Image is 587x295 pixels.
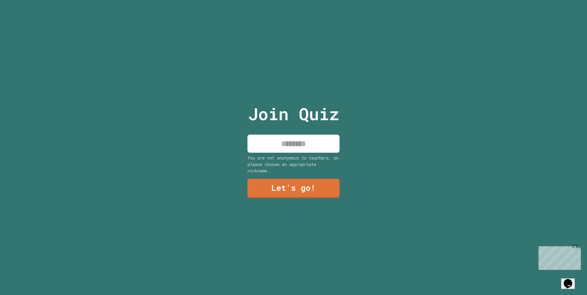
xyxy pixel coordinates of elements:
[561,270,581,289] iframe: chat widget
[2,2,42,39] div: Chat with us now!Close
[247,179,340,198] a: Let's go!
[248,101,339,127] p: Join Quiz
[247,155,340,174] div: You are not anonymous to teachers, so please choose an appropriate nickname.
[536,244,581,270] iframe: chat widget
